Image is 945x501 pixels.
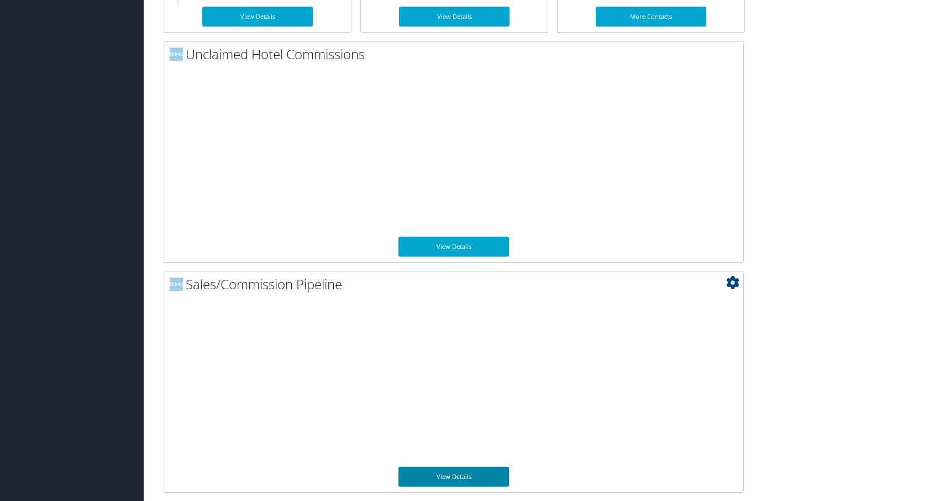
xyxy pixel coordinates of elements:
a: View Details [398,467,509,487]
a: View Details [398,237,509,257]
a: View Details [202,7,313,27]
img: domo-logo.png [170,48,183,61]
img: domo-logo.png [170,278,183,291]
a: More Contacts [596,7,706,27]
h2: Sales/Commission Pipeline [170,275,743,294]
h2: Unclaimed Hotel Commissions [170,45,743,64]
a: View Details [399,7,510,27]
